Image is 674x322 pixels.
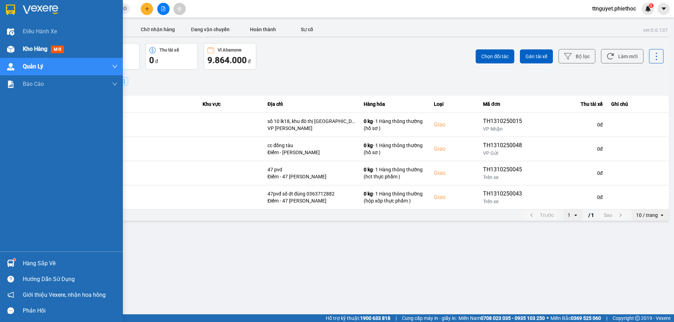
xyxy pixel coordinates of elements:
[23,274,118,285] div: Hướng dẫn sử dụng
[177,6,182,11] span: aim
[364,143,373,148] span: 0 kg
[123,6,127,11] span: close-circle
[547,317,549,320] span: ⚪️
[601,49,643,63] button: Làm mới
[204,43,256,70] button: Ví Ahamove9.864.000 đ
[157,3,170,15] button: file-add
[184,22,237,36] button: Đang vận chuyển
[7,307,14,314] span: message
[7,81,14,88] img: solution-icon
[364,118,425,132] div: - 1 Hàng thông thường (hồ sơ )
[571,315,601,321] strong: 0369 525 060
[267,173,355,180] div: Điểm - 47 [PERSON_NAME]
[520,49,553,63] button: Gán tài xế
[237,22,289,36] button: Hoàn thành
[364,167,373,172] span: 0 kg
[607,96,669,113] th: Ghi chú
[360,315,390,321] strong: 1900 633 818
[536,194,602,201] div: 0 đ
[659,212,659,219] input: Selected 10 / trang.
[659,212,665,218] svg: open
[23,290,106,299] span: Giới thiệu Vexere, nhận hoa hồng
[267,190,355,197] div: 47pvđ số dt đúng 0363712882
[145,6,150,11] span: plus
[483,190,527,198] div: TH1310250043
[149,55,194,66] div: đ
[23,62,43,71] span: Quản Lý
[536,100,602,108] div: Thu tài xế
[483,198,527,205] div: Trên xe
[267,125,355,132] div: VP [PERSON_NAME]
[483,117,527,125] div: TH1310250015
[13,259,15,261] sup: 1
[267,197,355,204] div: Điểm - 47 [PERSON_NAME]
[573,212,579,218] svg: open
[483,165,527,174] div: TH1310250045
[536,121,602,128] div: 0 đ
[483,125,527,132] div: VP Nhận
[434,193,475,201] div: Giao
[123,6,127,12] span: close-circle
[267,166,355,173] div: 47 pvd
[396,314,397,322] span: |
[159,48,179,53] div: Thu tài xế
[458,314,545,322] span: Miền Nam
[161,6,166,11] span: file-add
[7,260,14,267] img: warehouse-icon
[568,212,570,219] div: 1
[112,81,118,87] span: down
[263,96,359,113] th: Địa chỉ
[23,306,118,316] div: Phản hồi
[51,46,64,53] span: mới
[6,5,15,15] img: logo-vxr
[550,314,601,322] span: Miền Bắc
[434,121,475,129] div: Giao
[149,55,154,65] span: 0
[7,63,14,70] img: warehouse-icon
[289,22,324,36] button: Sự cố
[645,6,651,12] img: icon-new-feature
[526,53,547,60] span: Gán tài xế
[588,211,594,219] span: / 1
[600,210,629,220] button: next page. current page 1 / 1
[364,142,425,156] div: - 1 Hàng thông thường (hồ sơ )
[481,315,545,321] strong: 0708 023 035 - 0935 103 250
[218,48,242,53] div: Ví Ahamove
[23,27,57,36] span: Điều hành xe
[536,145,602,152] div: 0 đ
[430,96,479,113] th: Loại
[364,166,425,180] div: - 1 Hàng thông thường (hct thực phẩm )
[23,258,118,269] div: Hàng sắp về
[131,22,184,36] button: Chờ nhận hàng
[606,314,607,322] span: |
[7,292,14,298] span: notification
[207,55,247,65] span: 9.864.000
[198,96,263,113] th: Khu vực
[559,49,595,63] button: Bộ lọc
[483,150,527,157] div: VP Gửi
[7,46,14,53] img: warehouse-icon
[650,3,652,8] span: 1
[661,6,667,12] span: caret-down
[267,149,355,156] div: Điểm - [PERSON_NAME]
[7,28,14,35] img: warehouse-icon
[326,314,390,322] span: Hỗ trợ kỹ thuật:
[536,170,602,177] div: 0 đ
[479,96,531,113] th: Mã đơn
[267,118,355,125] div: số 10 lk18, khu đô thị [GEOGRAPHIC_DATA] , [GEOGRAPHIC_DATA] , [GEOGRAPHIC_DATA]
[636,212,658,219] div: 10 / trang
[481,53,509,60] span: Chọn đối tác
[476,49,514,63] button: Chọn đối tác
[207,55,252,66] div: đ
[364,190,425,204] div: - 1 Hàng thông thường (hộp xốp thực phẩm )
[649,3,654,8] sup: 1
[402,314,457,322] span: Cung cấp máy in - giấy in:
[359,96,430,113] th: Hàng hóa
[364,118,373,124] span: 0 kg
[434,169,475,177] div: Giao
[267,142,355,149] div: cc đồng tàu
[23,46,47,52] span: Kho hàng
[364,191,373,197] span: 0 kg
[145,43,198,70] button: Thu tài xế0 đ
[112,64,118,69] span: down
